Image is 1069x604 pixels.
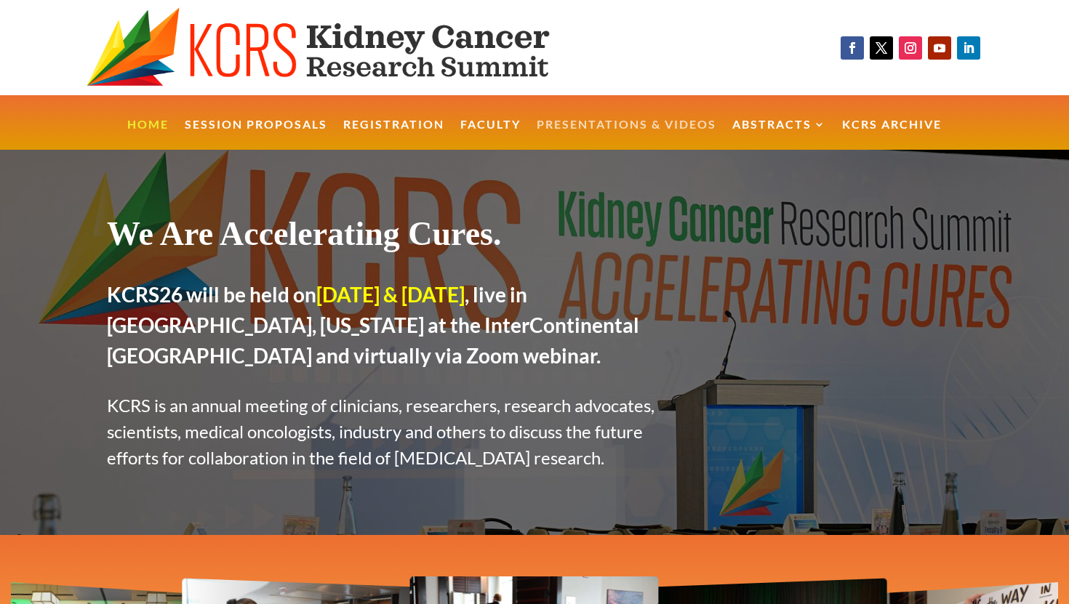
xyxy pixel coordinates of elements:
[343,119,444,150] a: Registration
[928,36,951,60] a: Follow on Youtube
[316,282,465,307] span: [DATE] & [DATE]
[87,7,606,88] img: KCRS generic logo wide
[107,214,661,261] h1: We Are Accelerating Cures.
[127,119,169,150] a: Home
[107,279,661,378] h2: KCRS26 will be held on , live in [GEOGRAPHIC_DATA], [US_STATE] at the InterContinental [GEOGRAPHI...
[460,119,521,150] a: Faculty
[537,119,716,150] a: Presentations & Videos
[842,119,942,150] a: KCRS Archive
[185,119,327,150] a: Session Proposals
[870,36,893,60] a: Follow on X
[107,392,661,471] p: KCRS is an annual meeting of clinicians, researchers, research advocates, scientists, medical onc...
[841,36,864,60] a: Follow on Facebook
[732,119,826,150] a: Abstracts
[957,36,980,60] a: Follow on LinkedIn
[899,36,922,60] a: Follow on Instagram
